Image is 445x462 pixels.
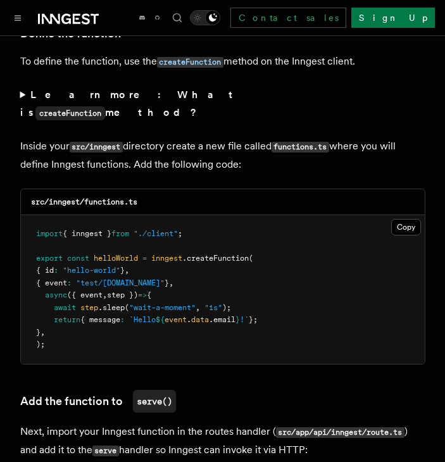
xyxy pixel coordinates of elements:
span: , [41,328,45,337]
span: } [36,328,41,337]
span: , [169,278,173,287]
span: ); [222,303,231,312]
span: helloWorld [94,254,138,263]
span: { id [36,266,54,275]
span: : [54,266,58,275]
span: .email [209,315,235,324]
code: src/app/api/inngest/route.ts [276,427,404,438]
span: from [111,229,129,238]
span: } [235,315,240,324]
span: { inngest } [63,229,111,238]
span: : [120,315,125,324]
span: ({ event [67,290,103,299]
p: To define the function, use the method on the Inngest client. [20,53,425,71]
a: Add the function toserve() [20,390,176,413]
button: Toggle dark mode [190,10,220,25]
span: { event [36,278,67,287]
button: Toggle navigation [10,10,25,25]
code: src/inngest [70,142,123,153]
span: , [103,290,107,299]
button: Copy [391,219,421,235]
a: Sign Up [351,8,435,28]
code: createFunction [157,57,223,68]
span: data [191,315,209,324]
span: ; [178,229,182,238]
span: event [165,315,187,324]
span: : [67,278,72,287]
span: "hello-world" [63,266,120,275]
span: . [187,315,191,324]
span: import [36,229,63,238]
span: "test/[DOMAIN_NAME]" [76,278,165,287]
span: step }) [107,290,138,299]
span: return [54,315,80,324]
span: .createFunction [182,254,249,263]
span: "./client" [134,229,178,238]
a: Contact sales [230,8,346,28]
a: createFunction [157,55,223,67]
p: Next, import your Inngest function in the routes handler ( ) and add it to the handler so Inngest... [20,423,425,459]
span: "1s" [204,303,222,312]
code: functions.ts [272,142,329,153]
code: createFunction [35,106,105,120]
code: src/inngest/functions.ts [31,197,137,206]
span: ( [249,254,253,263]
span: !` [240,315,249,324]
span: = [142,254,147,263]
span: , [196,303,200,312]
span: step [80,303,98,312]
p: Inside your directory create a new file called where you will define Inngest functions. Add the f... [20,137,425,173]
code: serve [92,446,119,456]
strong: Learn more: What is method? [20,89,239,118]
span: ${ [156,315,165,324]
span: .sleep [98,303,125,312]
span: } [165,278,169,287]
span: `Hello [129,315,156,324]
span: ( [125,303,129,312]
span: const [67,254,89,263]
span: ); [36,340,45,349]
span: async [45,290,67,299]
span: { message [80,315,120,324]
span: "wait-a-moment" [129,303,196,312]
span: }; [249,315,258,324]
span: { [147,290,151,299]
summary: Learn more: What iscreateFunctionmethod? [20,86,425,122]
span: => [138,290,147,299]
code: serve() [133,390,176,413]
button: Find something... [170,10,185,25]
span: await [54,303,76,312]
span: inngest [151,254,182,263]
span: } [120,266,125,275]
span: export [36,254,63,263]
span: , [125,266,129,275]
